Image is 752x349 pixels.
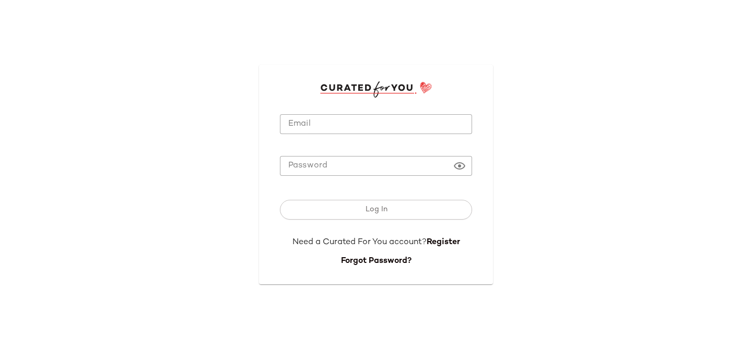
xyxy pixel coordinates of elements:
[365,206,387,214] span: Log In
[280,200,472,220] button: Log In
[292,238,427,247] span: Need a Curated For You account?
[320,81,432,97] img: cfy_login_logo.DGdB1djN.svg
[341,257,412,266] a: Forgot Password?
[427,238,460,247] a: Register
